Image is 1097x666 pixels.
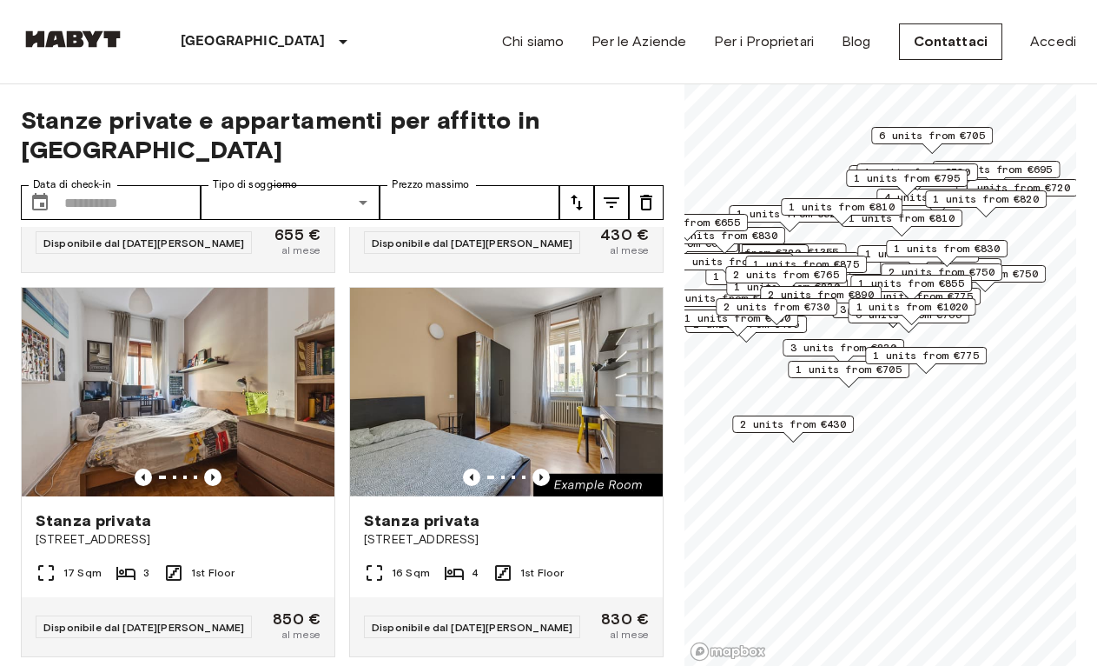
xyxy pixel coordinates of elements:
[43,621,244,634] span: Disponibile dal [DATE][PERSON_NAME]
[36,510,151,531] span: Stanza privata
[941,162,1053,177] span: 10 units from €695
[796,362,902,377] span: 1 units from €705
[956,179,1078,206] div: Map marker
[594,185,629,220] button: tune
[22,288,334,496] img: Marketing picture of unit IT-14-029-002-03H
[724,299,829,315] span: 2 units from €730
[745,253,851,269] span: 2 units from €810
[733,267,839,283] span: 2 units from €765
[714,31,814,52] a: Per i Proprietari
[23,185,57,220] button: Choose date
[856,299,968,315] span: 1 units from €1020
[884,190,990,205] span: 4 units from €735
[732,416,854,443] div: Map marker
[21,287,335,657] a: Marketing picture of unit IT-14-029-002-03HPrevious imagePrevious imageStanza privata[STREET_ADDR...
[925,190,1047,217] div: Map marker
[789,199,895,215] span: 1 units from €810
[857,245,979,272] div: Map marker
[520,565,564,581] span: 1st Floor
[716,298,837,325] div: Map marker
[350,288,663,496] img: Marketing picture of unit IT-14-032-005-02H
[964,180,1070,196] span: 1 units from €720
[135,469,152,486] button: Previous image
[600,227,649,243] span: 430 €
[364,510,479,531] span: Stanza privata
[865,246,971,262] span: 1 units from €785
[690,642,766,662] a: Mapbox logo
[705,268,827,295] div: Map marker
[281,243,321,258] span: al mese
[889,264,995,280] span: 2 units from €750
[783,339,904,366] div: Map marker
[36,531,321,549] span: [STREET_ADDRESS]
[21,30,125,48] img: Habyt
[610,243,649,258] span: al mese
[849,165,970,192] div: Map marker
[610,627,649,643] span: al mese
[671,253,793,280] div: Map marker
[727,244,839,260] span: 3 units from €1355
[191,565,235,581] span: 1st Floor
[143,565,149,581] span: 3
[273,611,321,627] span: 850 €
[601,611,649,627] span: 830 €
[850,275,972,302] div: Map marker
[886,240,1008,267] div: Map marker
[932,266,1038,282] span: 2 units from €750
[364,531,649,549] span: [STREET_ADDRESS]
[634,215,740,230] span: 1 units from €655
[879,128,985,143] span: 6 units from €705
[865,347,987,374] div: Map marker
[737,252,859,279] div: Map marker
[559,185,594,220] button: tune
[204,469,221,486] button: Previous image
[684,310,790,326] span: 1 units from €730
[745,256,867,283] div: Map marker
[372,621,572,634] span: Disponibile dal [DATE][PERSON_NAME]
[213,177,297,192] label: Tipo di soggiorno
[63,565,102,581] span: 17 Sqm
[274,227,321,243] span: 655 €
[463,469,480,486] button: Previous image
[856,163,978,190] div: Map marker
[899,23,1003,60] a: Contattaci
[392,177,469,192] label: Prezzo massimo
[849,210,955,226] span: 1 units from €810
[679,254,785,270] span: 1 units from €685
[894,241,1000,256] span: 1 units from €830
[768,287,874,303] span: 2 units from €890
[737,206,843,222] span: 1 units from €520
[933,161,1061,188] div: Map marker
[849,298,976,325] div: Map marker
[629,185,664,220] button: tune
[858,276,964,291] span: 1 units from €855
[873,348,979,363] span: 1 units from €775
[729,205,850,232] div: Map marker
[842,31,871,52] a: Blog
[392,565,430,581] span: 16 Sqm
[871,127,993,154] div: Map marker
[21,105,664,164] span: Stanze private e appartamenti per affitto in [GEOGRAPHIC_DATA]
[790,340,896,356] span: 3 units from €830
[591,31,686,52] a: Per le Aziende
[781,198,902,225] div: Map marker
[854,170,960,186] span: 1 units from €795
[372,236,572,250] span: Disponibile dal [DATE][PERSON_NAME]
[788,361,909,388] div: Map marker
[753,256,859,272] span: 1 units from €875
[281,627,321,643] span: al mese
[867,289,973,304] span: 3 units from €775
[671,228,777,243] span: 2 units from €830
[502,31,564,52] a: Chi siamo
[864,164,970,180] span: 1 units from €720
[472,565,479,581] span: 4
[881,263,1002,290] div: Map marker
[740,416,846,432] span: 2 units from €430
[626,214,748,241] div: Map marker
[725,266,847,293] div: Map marker
[760,286,882,313] div: Map marker
[532,469,550,486] button: Previous image
[1030,31,1076,52] a: Accedi
[349,287,664,657] a: Marketing picture of unit IT-14-032-005-02HPrevious imagePrevious imageStanza privata[STREET_ADDR...
[33,177,111,192] label: Data di check-in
